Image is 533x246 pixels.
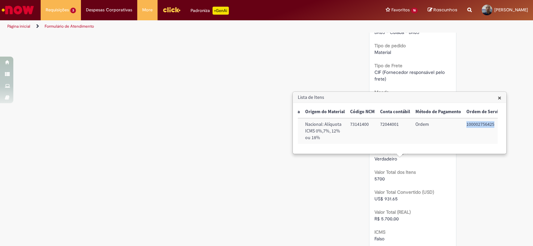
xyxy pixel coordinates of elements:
[464,106,506,118] th: Ordem de Serviço
[374,236,384,242] span: Falso
[374,69,446,82] span: CIF (Fornecedor responsável pelo frete)
[191,7,229,15] div: Padroniza
[5,20,350,33] ul: Trilhas de página
[347,106,377,118] th: Código NCM
[374,189,434,195] b: Valor Total Convertido (USD)
[374,49,391,55] span: Material
[374,176,385,182] span: 5700
[494,7,528,13] span: [PERSON_NAME]
[347,118,377,144] td: Código NCM: 73141400
[413,106,464,118] th: Método de Pagamento
[498,94,501,101] button: Close
[374,229,385,235] b: ICMS
[374,149,409,155] b: caixa de seleção
[413,118,464,144] td: Método de Pagamento: Ordem
[45,24,94,29] a: Formulário de Atendimento
[46,7,69,13] span: Requisições
[374,209,411,215] b: Valor Total (REAL)
[374,89,389,95] b: Moeda
[411,8,418,13] span: 16
[377,118,413,144] td: Conta contábil: 72044001
[86,7,132,13] span: Despesas Corporativas
[374,43,406,49] b: Tipo de pedido
[377,106,413,118] th: Conta contábil
[374,169,416,175] b: Valor Total dos Itens
[302,118,347,144] td: Origem do Material: Nacional: Alíquota ICMS 0%,7%, 12% ou 18%
[498,93,501,102] span: ×
[374,63,402,69] b: Tipo de Frete
[374,196,398,202] span: US$ 931.65
[142,7,153,13] span: More
[292,92,507,154] div: Lista de Itens
[163,5,181,15] img: click_logo_yellow_360x200.png
[433,7,457,13] span: Rascunhos
[374,29,419,35] span: BR05 - Cuiabá - BR05
[293,92,506,103] h3: Lista de Itens
[7,24,30,29] a: Página inicial
[70,8,76,13] span: 3
[1,3,35,17] img: ServiceNow
[374,216,399,222] span: R$ 5.700,00
[391,7,410,13] span: Favoritos
[302,106,347,118] th: Origem do Material
[213,7,229,15] p: +GenAi
[464,118,506,144] td: Ordem de Serviço: 100002756425
[428,7,457,13] a: Rascunhos
[374,156,397,162] span: Verdadeiro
